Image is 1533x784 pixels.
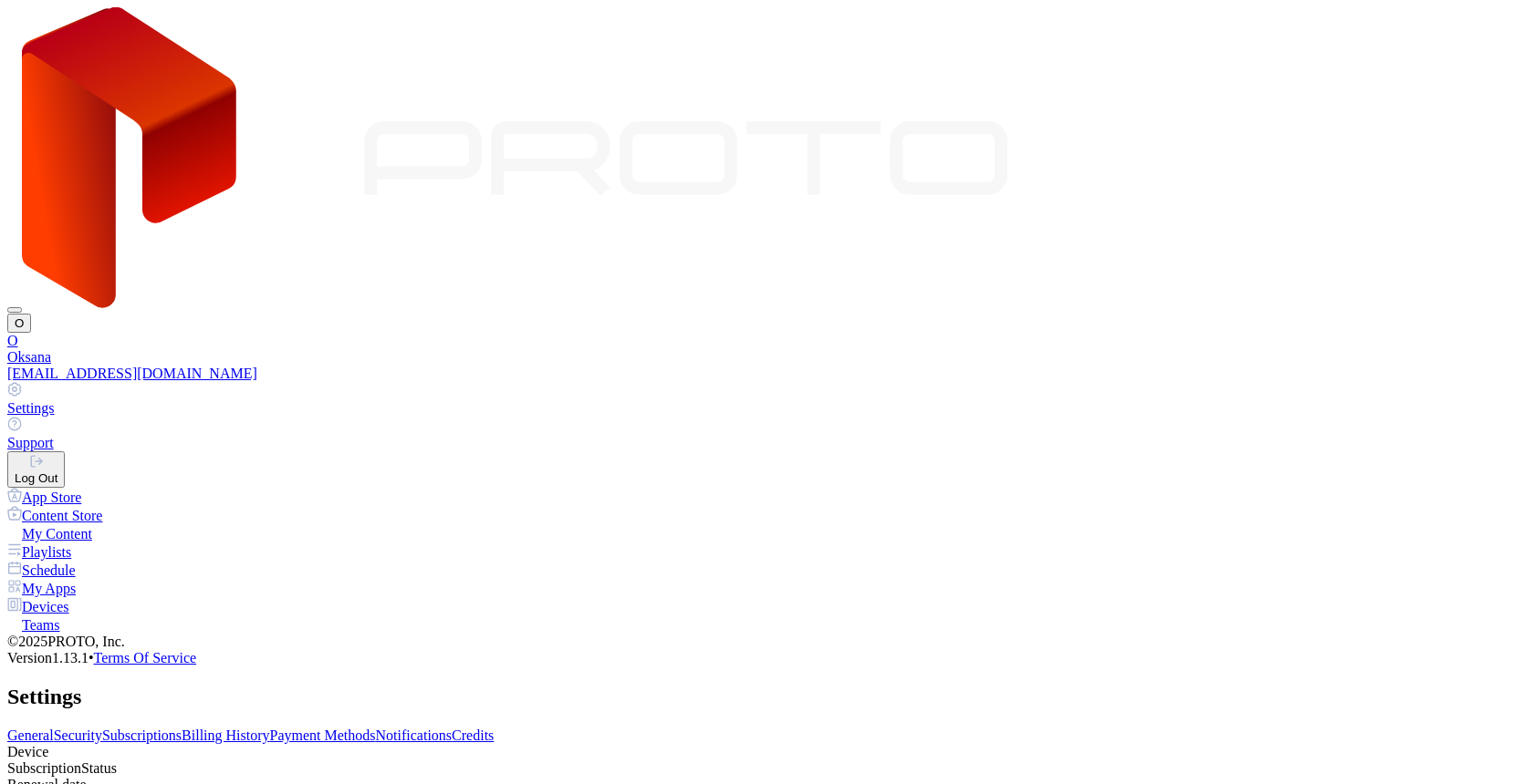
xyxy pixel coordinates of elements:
a: Support [7,417,1526,451]
div: Status [7,760,1526,777]
div: Oksana [7,349,1526,366]
a: Security [54,727,102,743]
a: Credits [452,727,494,743]
a: Terms Of Service [94,650,197,665]
a: My Apps [7,579,1526,597]
span: Version 1.13.1 • [7,650,94,665]
a: App Store [7,488,1526,506]
a: Billing History [182,727,269,743]
div: Log Out [15,471,57,485]
button: O [7,314,31,333]
div: Device [7,744,1526,760]
a: Schedule [7,561,1526,579]
a: Playlists [7,542,1526,561]
div: © 2025 PROTO, Inc. [7,634,1526,650]
a: Notifications [376,727,453,743]
a: Subscriptions [102,727,182,743]
div: Settings [7,400,1526,417]
span: Subscription [7,760,81,776]
button: Log Out [7,451,65,488]
a: My Content [7,524,1526,542]
a: Content Store [7,506,1526,524]
a: Teams [7,615,1526,634]
div: Support [7,435,1526,451]
a: General [7,727,54,743]
a: OOksana[EMAIL_ADDRESS][DOMAIN_NAME] [7,333,1526,382]
a: Settings [7,382,1526,417]
div: O [7,333,1526,349]
a: Payment Methods [270,727,376,743]
div: [EMAIL_ADDRESS][DOMAIN_NAME] [7,366,1526,382]
a: Devices [7,597,1526,615]
h2: Settings [7,685,1526,709]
